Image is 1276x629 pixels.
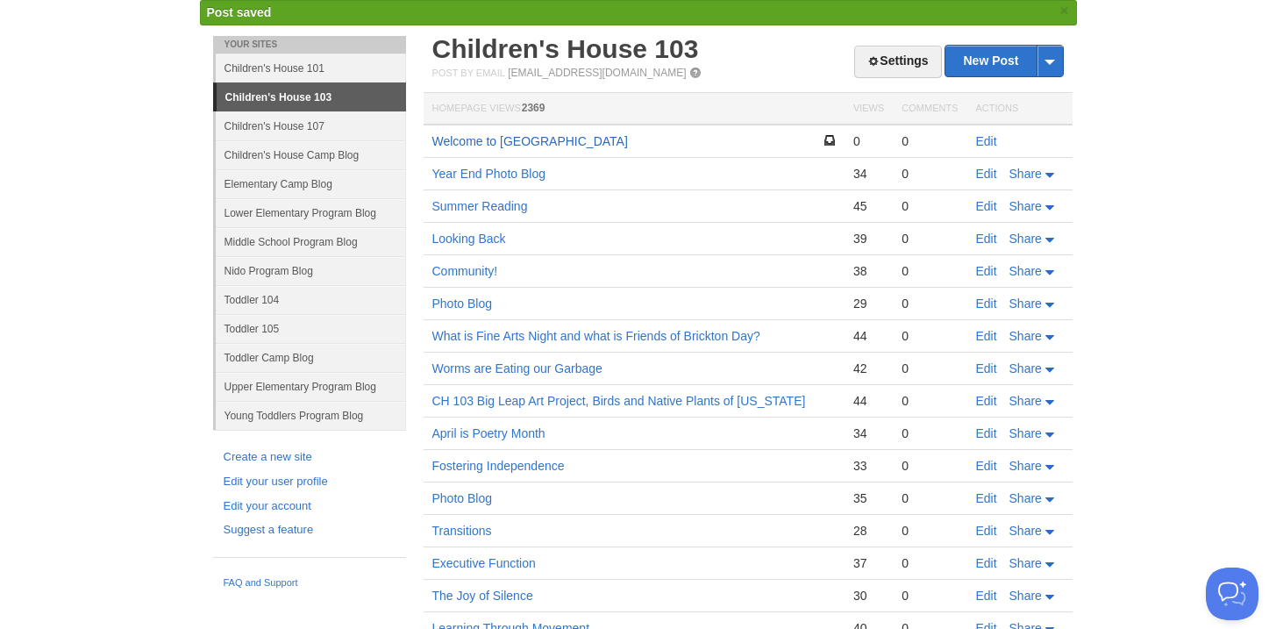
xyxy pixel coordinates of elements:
[902,425,958,441] div: 0
[432,232,506,246] a: Looking Back
[424,93,845,125] th: Homepage Views
[432,264,498,278] a: Community!
[902,523,958,539] div: 0
[845,93,893,125] th: Views
[1009,329,1042,343] span: Share
[976,556,997,570] a: Edit
[207,5,272,19] span: Post saved
[976,524,997,538] a: Edit
[216,372,406,401] a: Upper Elementary Program Blog
[522,102,545,114] span: 2369
[902,263,958,279] div: 0
[853,198,884,214] div: 45
[1009,426,1042,440] span: Share
[432,394,806,408] a: CH 103 Big Leap Art Project, Birds and Native Plants of [US_STATE]
[224,497,396,516] a: Edit your account
[853,296,884,311] div: 29
[854,46,941,78] a: Settings
[1009,459,1042,473] span: Share
[853,263,884,279] div: 38
[224,448,396,467] a: Create a new site
[976,264,997,278] a: Edit
[902,166,958,182] div: 0
[902,296,958,311] div: 0
[853,588,884,604] div: 30
[213,36,406,54] li: Your Sites
[976,232,997,246] a: Edit
[853,133,884,149] div: 0
[902,361,958,376] div: 0
[976,491,997,505] a: Edit
[1009,167,1042,181] span: Share
[216,401,406,430] a: Young Toddlers Program Blog
[508,67,686,79] a: [EMAIL_ADDRESS][DOMAIN_NAME]
[853,328,884,344] div: 44
[432,167,545,181] a: Year End Photo Blog
[976,134,997,148] a: Edit
[216,54,406,82] a: Children's House 101
[1009,199,1042,213] span: Share
[432,556,536,570] a: Executive Function
[976,589,997,603] a: Edit
[224,575,396,591] a: FAQ and Support
[216,140,406,169] a: Children's House Camp Blog
[902,231,958,247] div: 0
[1009,232,1042,246] span: Share
[216,343,406,372] a: Toddler Camp Blog
[432,361,602,375] a: Worms are Eating our Garbage
[902,458,958,474] div: 0
[432,297,493,311] a: Photo Blog
[902,328,958,344] div: 0
[216,169,406,198] a: Elementary Camp Blog
[1009,361,1042,375] span: Share
[976,394,997,408] a: Edit
[902,490,958,506] div: 0
[432,199,528,213] a: Summer Reading
[1009,589,1042,603] span: Share
[853,425,884,441] div: 34
[902,588,958,604] div: 0
[902,133,958,149] div: 0
[216,111,406,140] a: Children's House 107
[976,426,997,440] a: Edit
[976,199,997,213] a: Edit
[432,68,505,78] span: Post by Email
[432,589,533,603] a: The Joy of Silence
[1009,491,1042,505] span: Share
[945,46,1062,76] a: New Post
[853,361,884,376] div: 42
[1009,394,1042,408] span: Share
[432,459,565,473] a: Fostering Independence
[853,458,884,474] div: 33
[902,555,958,571] div: 0
[893,93,966,125] th: Comments
[216,256,406,285] a: Nido Program Blog
[1009,556,1042,570] span: Share
[1009,264,1042,278] span: Share
[853,231,884,247] div: 39
[432,329,760,343] a: What is Fine Arts Night and what is Friends of Brickton Day?
[432,134,628,148] a: Welcome to [GEOGRAPHIC_DATA]
[224,473,396,491] a: Edit your user profile
[976,167,997,181] a: Edit
[1206,568,1258,620] iframe: Help Scout Beacon - Open
[853,523,884,539] div: 28
[853,393,884,409] div: 44
[432,34,699,63] a: Children's House 103
[1009,524,1042,538] span: Share
[902,393,958,409] div: 0
[216,198,406,227] a: Lower Elementary Program Blog
[432,524,492,538] a: Transitions
[853,555,884,571] div: 37
[976,329,997,343] a: Edit
[976,361,997,375] a: Edit
[216,285,406,314] a: Toddler 104
[967,93,1073,125] th: Actions
[432,426,545,440] a: April is Poetry Month
[976,297,997,311] a: Edit
[224,521,396,540] a: Suggest a feature
[432,491,493,505] a: Photo Blog
[216,227,406,256] a: Middle School Program Blog
[1009,297,1042,311] span: Share
[976,459,997,473] a: Edit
